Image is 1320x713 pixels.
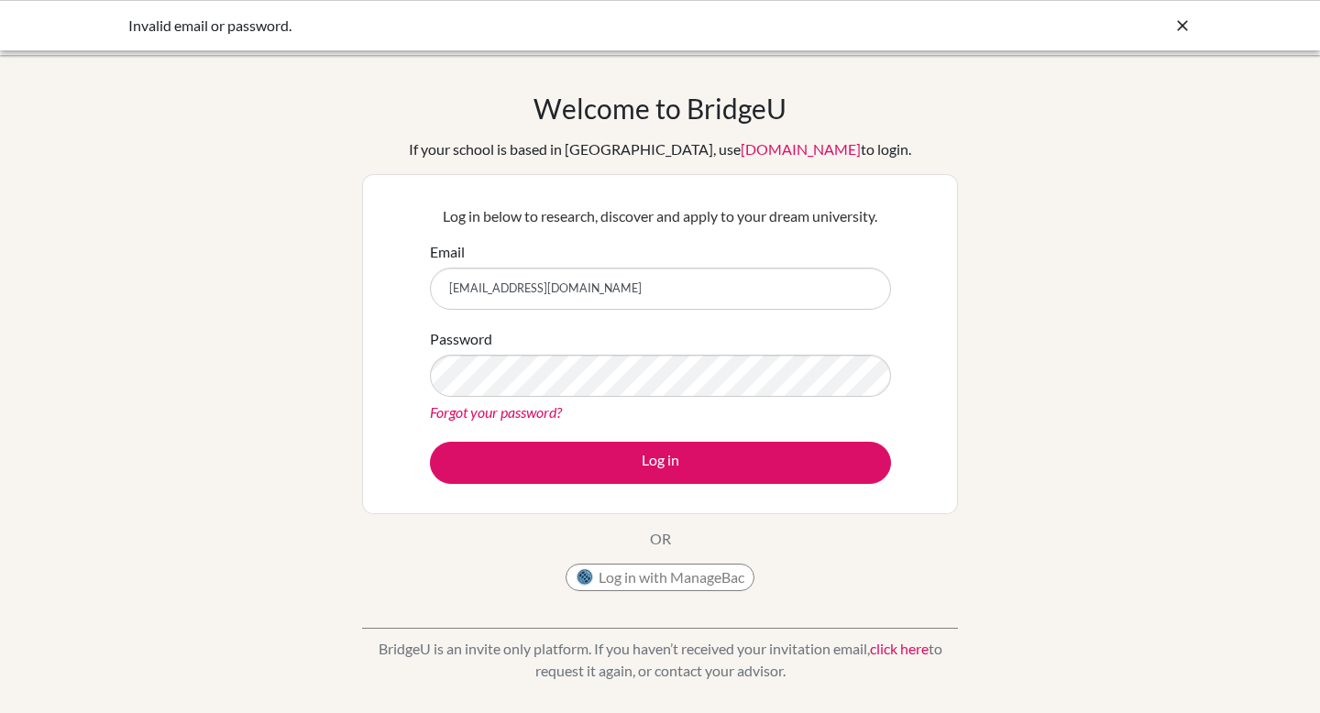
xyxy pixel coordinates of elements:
a: Forgot your password? [430,403,562,421]
label: Password [430,328,492,350]
p: OR [650,528,671,550]
h1: Welcome to BridgeU [533,92,786,125]
p: Log in below to research, discover and apply to your dream university. [430,205,891,227]
a: click here [870,640,929,657]
div: Invalid email or password. [128,15,917,37]
label: Email [430,241,465,263]
div: If your school is based in [GEOGRAPHIC_DATA], use to login. [409,138,911,160]
a: [DOMAIN_NAME] [741,140,861,158]
p: BridgeU is an invite only platform. If you haven’t received your invitation email, to request it ... [362,638,958,682]
button: Log in with ManageBac [566,564,754,591]
button: Log in [430,442,891,484]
